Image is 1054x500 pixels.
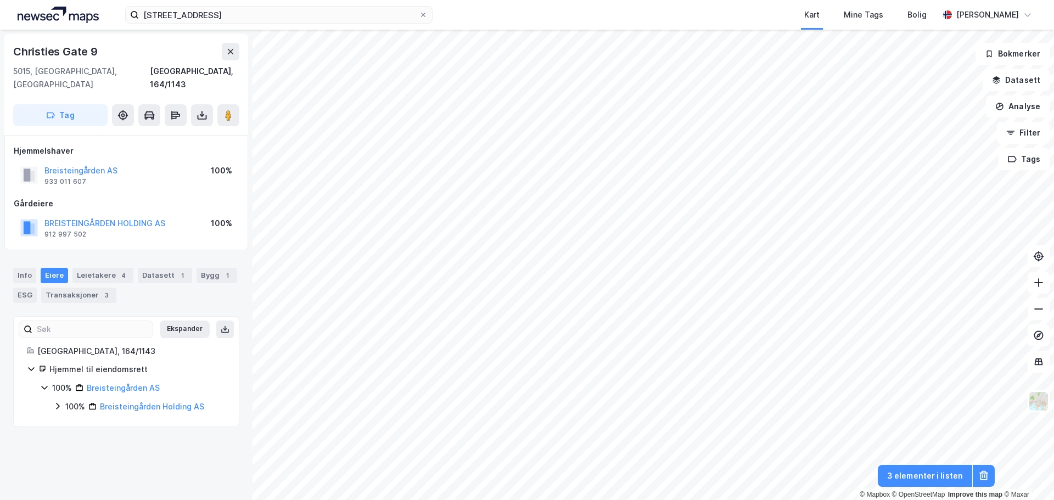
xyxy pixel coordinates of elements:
div: [GEOGRAPHIC_DATA], 164/1143 [150,65,239,91]
div: Datasett [138,268,192,283]
div: 912 997 502 [44,230,86,239]
div: Hjemmel til eiendomsrett [49,363,226,376]
a: Breisteingården Holding AS [100,402,204,411]
div: Gårdeiere [14,197,239,210]
img: logo.a4113a55bc3d86da70a041830d287a7e.svg [18,7,99,23]
div: Info [13,268,36,283]
div: 3 [101,290,112,301]
div: [GEOGRAPHIC_DATA], 164/1143 [37,345,226,358]
div: 100% [211,217,232,230]
div: Bygg [197,268,237,283]
div: 933 011 607 [44,177,86,186]
div: 1 [177,270,188,281]
button: Analyse [986,95,1050,117]
button: 3 elementer i listen [878,465,972,487]
div: 4 [118,270,129,281]
div: 5015, [GEOGRAPHIC_DATA], [GEOGRAPHIC_DATA] [13,65,150,91]
div: Leietakere [72,268,133,283]
button: Bokmerker [975,43,1050,65]
input: Søk [32,321,153,338]
a: Breisteingården AS [87,383,160,392]
div: Eiere [41,268,68,283]
div: Hjemmelshaver [14,144,239,158]
div: Mine Tags [844,8,883,21]
iframe: Chat Widget [999,447,1054,500]
div: 100% [211,164,232,177]
button: Datasett [983,69,1050,91]
a: OpenStreetMap [892,491,945,498]
div: 100% [65,400,85,413]
img: Z [1028,391,1049,412]
a: Mapbox [860,491,890,498]
div: Bolig [907,8,927,21]
button: Tag [13,104,108,126]
div: 100% [52,381,72,395]
div: 1 [222,270,233,281]
div: Kart [804,8,820,21]
div: Transaksjoner [41,288,116,303]
input: Søk på adresse, matrikkel, gårdeiere, leietakere eller personer [139,7,419,23]
div: [PERSON_NAME] [956,8,1019,21]
a: Improve this map [948,491,1002,498]
button: Ekspander [160,321,210,338]
button: Tags [999,148,1050,170]
div: Kontrollprogram for chat [999,447,1054,500]
button: Filter [997,122,1050,144]
div: Christies Gate 9 [13,43,100,60]
div: ESG [13,288,37,303]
